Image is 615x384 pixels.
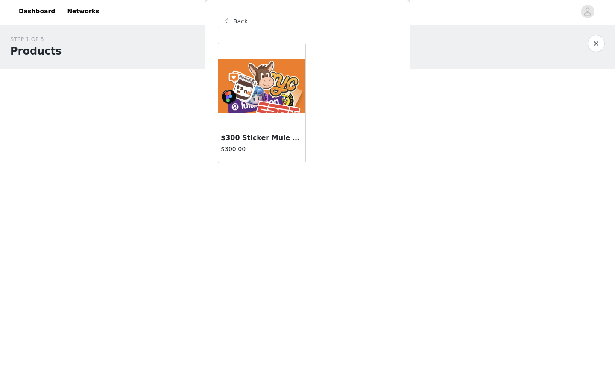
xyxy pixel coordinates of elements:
[14,2,60,21] a: Dashboard
[233,17,248,26] span: Back
[218,59,305,113] img: $300 Sticker Mule Credit
[583,5,592,18] div: avatar
[10,44,61,59] h1: Products
[10,35,61,44] div: STEP 1 OF 5
[221,133,303,143] h3: $300 Sticker Mule Credit
[221,145,303,154] h4: $300.00
[62,2,104,21] a: Networks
